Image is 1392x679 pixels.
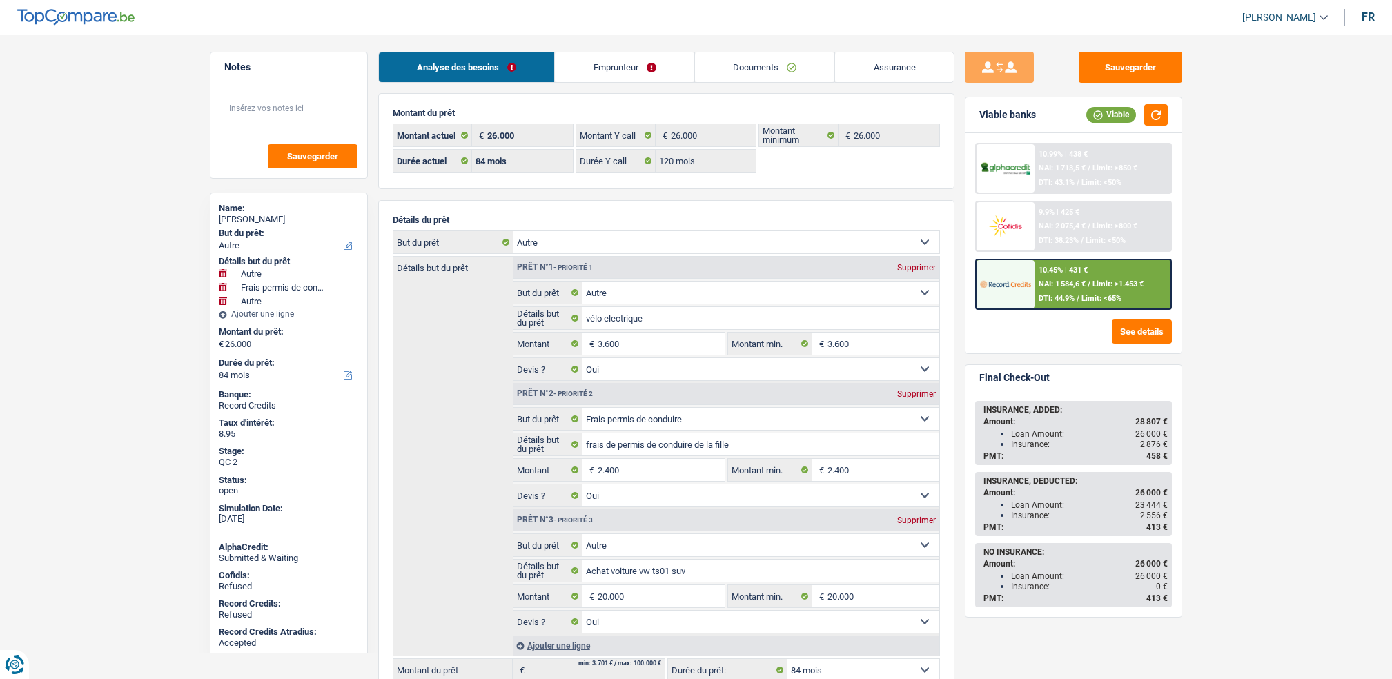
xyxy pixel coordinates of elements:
span: 28 807 € [1135,417,1168,426]
div: Cofidis: [219,570,359,581]
span: € [472,124,487,146]
span: DTI: 38.23% [1039,236,1079,245]
label: But du prêt: [219,228,356,239]
span: NAI: 2 075,4 € [1039,222,1086,230]
label: Devis ? [513,611,583,633]
span: DTI: 43.1% [1039,178,1075,187]
div: Supprimer [894,390,939,398]
label: Devis ? [513,358,583,380]
div: Simulation Date: [219,503,359,514]
span: € [812,585,827,607]
a: Assurance [835,52,954,82]
label: Montant du prêt: [219,326,356,337]
div: Record Credits: [219,598,359,609]
div: INSURANCE, DEDUCTED: [983,476,1168,486]
span: - Priorité 2 [553,390,593,397]
div: Prêt n°2 [513,389,596,398]
label: Durée du prêt: [219,357,356,368]
span: 26 000 € [1135,559,1168,569]
span: 2 556 € [1140,511,1168,520]
div: PMT: [983,522,1168,532]
div: Status: [219,475,359,486]
div: Refused [219,609,359,620]
span: Limit: <50% [1081,178,1121,187]
div: Insurance: [1011,440,1168,449]
label: Montant [513,333,583,355]
div: QC 2 [219,457,359,468]
button: Sauvegarder [1079,52,1182,83]
span: Limit: >1.453 € [1092,279,1144,288]
span: 26 000 € [1135,429,1168,439]
span: € [839,124,854,146]
span: 413 € [1146,593,1168,603]
a: Emprunteur [555,52,694,82]
span: Limit: >800 € [1092,222,1137,230]
span: 23 444 € [1135,500,1168,510]
label: Durée actuel [393,150,473,172]
label: Montant min. [728,585,812,607]
div: Amount: [983,417,1168,426]
div: Record Credits [219,400,359,411]
div: min: 3.701 € / max: 100.000 € [578,660,661,667]
div: Insurance: [1011,511,1168,520]
span: € [582,333,598,355]
span: € [656,124,671,146]
div: [PERSON_NAME] [219,214,359,225]
span: Limit: <65% [1081,294,1121,303]
div: 8.95 [219,429,359,440]
div: fr [1362,10,1375,23]
div: [DATE] [219,513,359,524]
div: 10.99% | 438 € [1039,150,1088,159]
span: Limit: <50% [1086,236,1126,245]
label: Montant minimum [759,124,839,146]
div: Amount: [983,488,1168,498]
img: TopCompare Logo [17,9,135,26]
div: INSURANCE, ADDED: [983,405,1168,415]
div: 9.9% | 425 € [1039,208,1079,217]
div: Viable [1086,107,1136,122]
img: AlphaCredit [980,161,1031,177]
div: NO INSURANCE: [983,547,1168,557]
span: 458 € [1146,451,1168,461]
span: € [812,333,827,355]
p: Détails du prêt [393,215,940,225]
div: Prêt n°3 [513,515,596,524]
span: 26 000 € [1135,571,1168,581]
img: Record Credits [980,271,1031,297]
div: Stage: [219,446,359,457]
label: Montant min. [728,333,812,355]
a: [PERSON_NAME] [1231,6,1328,29]
span: NAI: 1 584,6 € [1039,279,1086,288]
label: Montant [513,459,583,481]
label: But du prêt [513,282,583,304]
button: Sauvegarder [268,144,357,168]
label: But du prêt [513,534,583,556]
div: PMT: [983,593,1168,603]
label: But du prêt [393,231,513,253]
a: Documents [695,52,835,82]
span: / [1088,222,1090,230]
span: - Priorité 3 [553,516,593,524]
span: / [1081,236,1084,245]
h5: Notes [224,61,353,73]
div: PMT: [983,451,1168,461]
span: 413 € [1146,522,1168,532]
label: Montant [513,585,583,607]
label: Montant actuel [393,124,473,146]
div: Insurance: [1011,582,1168,591]
button: See details [1112,319,1172,344]
span: 0 € [1156,582,1168,591]
div: Ajouter une ligne [219,309,359,319]
div: Ajouter une ligne [513,636,939,656]
label: Détails but du prêt [513,560,583,582]
span: / [1077,294,1079,303]
span: Sauvegarder [287,152,338,161]
span: € [582,585,598,607]
div: Amount: [983,559,1168,569]
span: / [1088,164,1090,173]
span: / [1077,178,1079,187]
div: Taux d'intérêt: [219,417,359,429]
label: Détails but du prêt [513,433,583,455]
span: / [1088,279,1090,288]
span: [PERSON_NAME] [1242,12,1316,23]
